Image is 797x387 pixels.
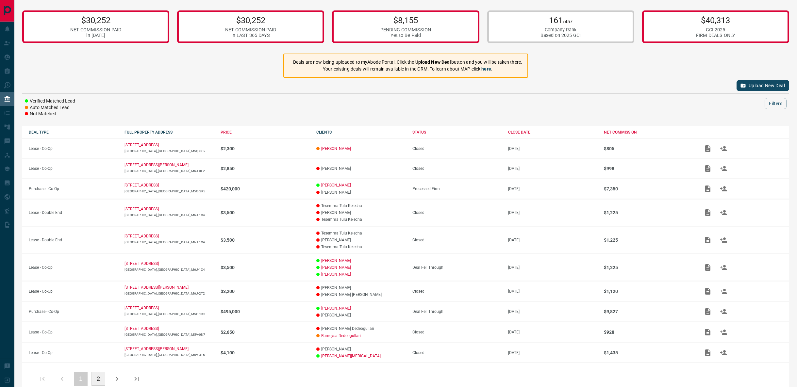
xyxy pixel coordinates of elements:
p: Lease - Double End [29,210,118,215]
span: Match Clients [716,166,731,170]
p: [PERSON_NAME] Dedeogullari [316,326,406,331]
div: Closed [412,146,502,151]
p: $3,500 [221,210,310,215]
p: [DATE] [508,350,597,355]
a: [STREET_ADDRESS][PERSON_NAME] [125,163,189,167]
a: [STREET_ADDRESS] [125,326,159,331]
span: Add / View Documents [700,289,716,293]
a: [PERSON_NAME][MEDICAL_DATA] [321,354,381,358]
span: Add / View Documents [700,210,716,215]
a: [STREET_ADDRESS][PERSON_NAME], [125,285,189,290]
a: [PERSON_NAME] [321,306,351,311]
p: [DATE] [508,166,597,171]
p: $1,120 [604,289,693,294]
p: [GEOGRAPHIC_DATA],[GEOGRAPHIC_DATA],M6J-0E2 [125,169,214,173]
a: [STREET_ADDRESS] [125,306,159,310]
p: $998 [604,166,693,171]
p: [STREET_ADDRESS] [125,183,159,187]
div: NET COMMISSION PAID [225,27,276,33]
p: Lease - Co-Op [29,350,118,355]
p: [DATE] [508,330,597,334]
p: $3,500 [221,237,310,243]
p: $495,000 [221,309,310,314]
div: Closed [412,166,502,171]
div: CLOSE DATE [508,130,597,135]
p: [PERSON_NAME] [316,166,406,171]
p: [GEOGRAPHIC_DATA],[GEOGRAPHIC_DATA],M5V-3T5 [125,353,214,357]
span: Add / View Documents [700,309,716,314]
p: Tesemma Tulu Kelecha [316,245,406,249]
button: Filters [765,98,787,109]
div: GCI 2025 [696,27,735,33]
div: FULL PROPERTY ADDRESS [125,130,214,135]
div: DEAL TYPE [29,130,118,135]
p: $2,650 [221,330,310,335]
p: [PERSON_NAME] [316,285,406,290]
a: [STREET_ADDRESS][PERSON_NAME] [125,347,189,351]
div: PENDING COMMISSION [380,27,431,33]
div: Based on 2025 GCI [540,33,581,38]
p: Lease - Co-Op [29,330,118,334]
p: Deals are now being uploaded to myAbode Portal. Click the button and you will be taken there. [293,59,522,66]
p: [DATE] [508,186,597,191]
span: Add / View Documents [700,350,716,355]
p: Lease - Co-Op [29,265,118,270]
a: Rumeysa Dedeogullari [321,333,361,338]
div: in LAST 365 DAYS [225,33,276,38]
p: $3,200 [221,289,310,294]
div: Yet to Be Paid [380,33,431,38]
p: $3,500 [221,265,310,270]
p: [GEOGRAPHIC_DATA],[GEOGRAPHIC_DATA],M6J-1X4 [125,240,214,244]
p: $4,100 [221,350,310,355]
span: Add / View Documents [700,330,716,334]
p: [DATE] [508,309,597,314]
a: [STREET_ADDRESS] [125,261,159,266]
a: [PERSON_NAME] [321,272,351,277]
div: in [DATE] [70,33,121,38]
div: Processed Firm [412,186,502,191]
a: [PERSON_NAME] [321,183,351,187]
p: [DATE] [508,146,597,151]
button: 1 [74,372,88,386]
span: Match Clients [716,237,731,242]
span: Match Clients [716,289,731,293]
p: $30,252 [225,15,276,25]
p: [GEOGRAPHIC_DATA],[GEOGRAPHIC_DATA],M6J-1X4 [125,213,214,217]
p: $2,300 [221,146,310,151]
p: Tesemma Tulu Kelecha [316,231,406,235]
button: 2 [91,372,105,386]
a: [PERSON_NAME] [321,265,351,270]
div: Closed [412,210,502,215]
div: Closed [412,238,502,242]
p: [GEOGRAPHIC_DATA],[GEOGRAPHIC_DATA],M5V-0N7 [125,333,214,336]
a: [PERSON_NAME] [321,146,351,151]
span: Match Clients [716,186,731,191]
span: Match Clients [716,265,731,269]
p: $1,225 [604,237,693,243]
div: Deal Fell Through [412,309,502,314]
span: Add / View Documents [700,237,716,242]
span: Add / View Documents [700,265,716,269]
p: [PERSON_NAME] [316,210,406,215]
p: [PERSON_NAME] [PERSON_NAME] [316,292,406,297]
p: [PERSON_NAME] [316,347,406,351]
span: Match Clients [716,350,731,355]
p: [STREET_ADDRESS] [125,143,159,147]
p: $40,313 [696,15,735,25]
p: [DATE] [508,289,597,294]
span: Match Clients [716,146,731,151]
div: NET COMMISSION PAID [70,27,121,33]
p: [PERSON_NAME] [316,190,406,195]
span: Match Clients [716,210,731,215]
div: CLIENTS [316,130,406,135]
a: [STREET_ADDRESS] [125,234,159,238]
p: $1,225 [604,210,693,215]
div: Closed [412,350,502,355]
p: Lease - Co-Op [29,146,118,151]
